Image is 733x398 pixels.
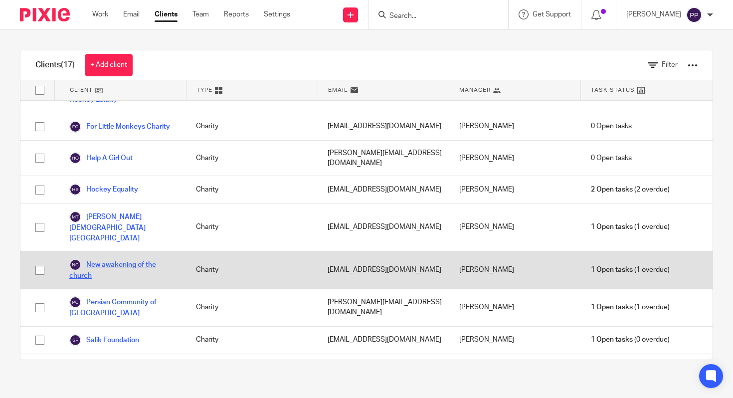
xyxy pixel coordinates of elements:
[69,121,81,133] img: svg%3E
[69,296,176,318] a: Persian Community of [GEOGRAPHIC_DATA]
[85,54,133,76] a: + Add client
[69,334,139,346] a: Salik Foundation
[318,327,449,354] div: [EMAIL_ADDRESS][DOMAIN_NAME]
[186,141,318,176] div: Charity
[186,251,318,288] div: Charity
[69,296,81,308] img: svg%3E
[591,153,632,163] span: 0 Open tasks
[449,113,581,140] div: [PERSON_NAME]
[591,302,670,312] span: (1 overdue)
[449,354,581,391] div: [PERSON_NAME]
[69,184,138,196] a: Hockey Equality
[69,259,81,271] img: svg%3E
[591,222,633,232] span: 1 Open tasks
[186,203,318,251] div: Charity
[591,185,670,195] span: (2 overdue)
[123,9,140,19] a: Email
[591,265,670,275] span: (1 overdue)
[318,113,449,140] div: [EMAIL_ADDRESS][DOMAIN_NAME]
[449,289,581,326] div: [PERSON_NAME]
[20,8,70,21] img: Pixie
[318,354,449,391] div: [EMAIL_ADDRESS][DOMAIN_NAME]
[591,222,670,232] span: (1 overdue)
[449,251,581,288] div: [PERSON_NAME]
[69,121,170,133] a: For Little Monkeys Charity
[186,354,318,391] div: Charity
[318,251,449,288] div: [EMAIL_ADDRESS][DOMAIN_NAME]
[591,86,635,94] span: Task Status
[69,211,176,243] a: [PERSON_NAME][DEMOGRAPHIC_DATA] [GEOGRAPHIC_DATA]
[662,61,678,68] span: Filter
[186,289,318,326] div: Charity
[449,203,581,251] div: [PERSON_NAME]
[459,86,491,94] span: Manager
[69,152,133,164] a: Help A Girl Out
[192,9,209,19] a: Team
[686,7,702,23] img: svg%3E
[318,203,449,251] div: [EMAIL_ADDRESS][DOMAIN_NAME]
[591,335,633,345] span: 1 Open tasks
[591,121,632,131] span: 0 Open tasks
[69,334,81,346] img: svg%3E
[318,289,449,326] div: [PERSON_NAME][EMAIL_ADDRESS][DOMAIN_NAME]
[591,302,633,312] span: 1 Open tasks
[591,265,633,275] span: 1 Open tasks
[196,86,212,94] span: Type
[626,9,681,19] p: [PERSON_NAME]
[35,60,75,70] h1: Clients
[186,113,318,140] div: Charity
[449,176,581,203] div: [PERSON_NAME]
[92,9,108,19] a: Work
[69,211,81,223] img: svg%3E
[449,141,581,176] div: [PERSON_NAME]
[591,185,633,195] span: 2 Open tasks
[155,9,178,19] a: Clients
[591,335,670,345] span: (0 overdue)
[186,327,318,354] div: Charity
[224,9,249,19] a: Reports
[186,176,318,203] div: Charity
[69,152,81,164] img: svg%3E
[388,12,478,21] input: Search
[69,259,176,281] a: New awakening of the church
[318,141,449,176] div: [PERSON_NAME][EMAIL_ADDRESS][DOMAIN_NAME]
[533,11,571,18] span: Get Support
[61,61,75,69] span: (17)
[70,86,93,94] span: Client
[30,81,49,100] input: Select all
[328,86,348,94] span: Email
[264,9,290,19] a: Settings
[69,184,81,196] img: svg%3E
[449,327,581,354] div: [PERSON_NAME]
[318,176,449,203] div: [EMAIL_ADDRESS][DOMAIN_NAME]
